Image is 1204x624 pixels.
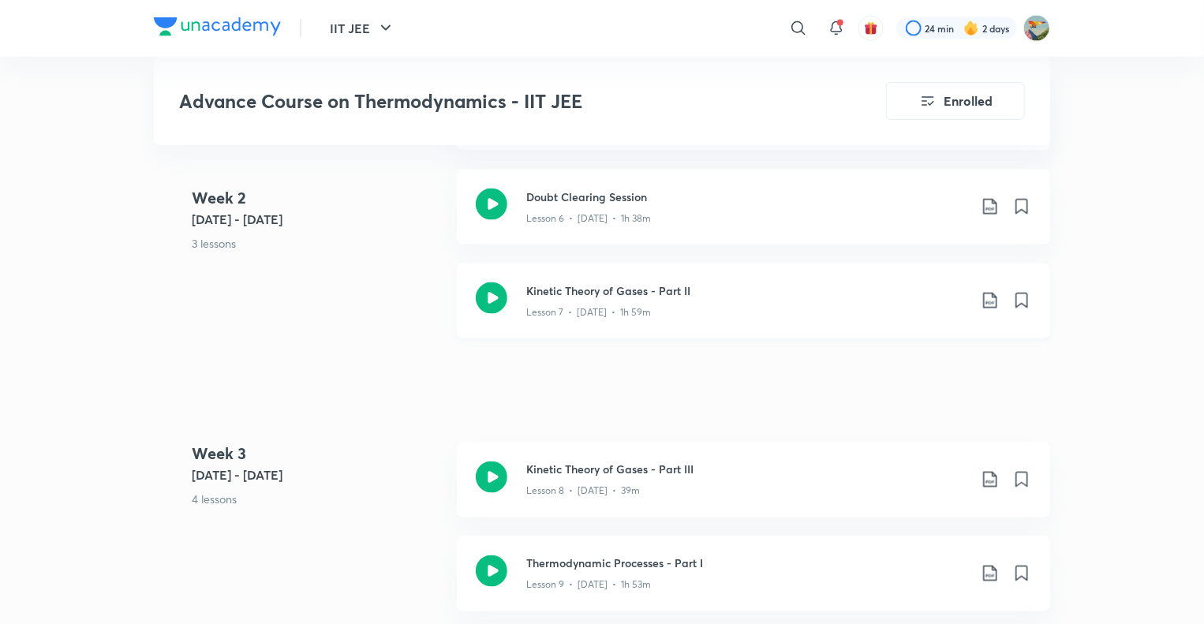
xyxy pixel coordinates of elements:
h4: Week 2 [192,185,444,209]
a: Company Logo [154,17,281,40]
p: Lesson 9 • [DATE] • 1h 53m [526,578,651,592]
p: Lesson 6 • [DATE] • 1h 38m [526,211,651,226]
img: Riyan wanchoo [1023,15,1050,42]
button: IIT JEE [320,13,405,44]
h3: Doubt Clearing Session [526,189,968,205]
h5: [DATE] - [DATE] [192,466,444,485]
button: Enrolled [886,82,1025,120]
h4: Week 3 [192,443,444,466]
a: Kinetic Theory of Gases - Part IIILesson 8 • [DATE] • 39m [457,443,1050,536]
h3: Kinetic Theory of Gases - Part III [526,461,968,478]
p: 4 lessons [192,491,444,508]
h3: Thermodynamic Processes - Part I [526,555,968,572]
button: avatar [858,16,884,41]
h3: Kinetic Theory of Gases - Part II [526,282,968,299]
img: avatar [864,21,878,35]
img: streak [963,21,979,36]
a: Doubt Clearing SessionLesson 6 • [DATE] • 1h 38m [457,170,1050,263]
p: 3 lessons [192,234,444,251]
img: Company Logo [154,17,281,36]
p: Lesson 7 • [DATE] • 1h 59m [526,305,651,319]
a: Kinetic Theory of Gases - Part IILesson 7 • [DATE] • 1h 59m [457,263,1050,357]
p: Lesson 8 • [DATE] • 39m [526,484,640,499]
h5: [DATE] - [DATE] [192,209,444,228]
h3: Advance Course on Thermodynamics - IIT JEE [179,90,797,113]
